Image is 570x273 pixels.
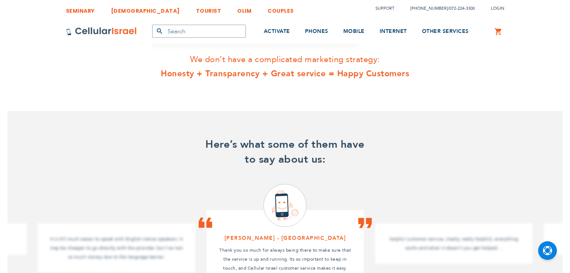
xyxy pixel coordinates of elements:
p: It is SO much easier to speak with English-native speakers. It may be cheaper to go directly with... [49,234,184,261]
input: Search [152,25,246,38]
a: 072-224-3300 [449,6,475,11]
a: TOURIST [196,2,221,16]
a: SEMINARY [66,2,95,16]
a: COUPLES [268,2,294,16]
a: INTERNET [380,18,407,46]
span: PHONES [305,28,328,35]
span: MOBILE [343,28,365,35]
a: [DEMOGRAPHIC_DATA] [111,2,180,16]
a: MOBILE [343,18,365,46]
a: OLIM [237,2,251,16]
li: / [403,3,475,14]
a: PHONES [305,18,328,46]
img: Cellular Israel Logo [66,27,137,36]
span: OTHER SERVICES [422,28,469,35]
p: We don’t have a complicated marketing strategy: [66,52,504,81]
h3: Here’s what some of them have to say about us: [66,137,504,167]
a: ACTIVATE [264,18,290,46]
a: OTHER SERVICES [422,18,469,46]
span: INTERNET [380,28,407,35]
p: helpful customer service, (really, really helpful), everything works and when it doesn't you get ... [386,234,521,252]
h4: [PERSON_NAME] - [GEOGRAPHIC_DATA] [218,234,353,242]
span: Login [491,6,504,11]
strong: Honesty + Transparency + Great service = Happy Customers [66,67,504,81]
span: ACTIVATE [264,28,290,35]
a: [PHONE_NUMBER] [410,6,448,11]
a: Support [376,6,394,11]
